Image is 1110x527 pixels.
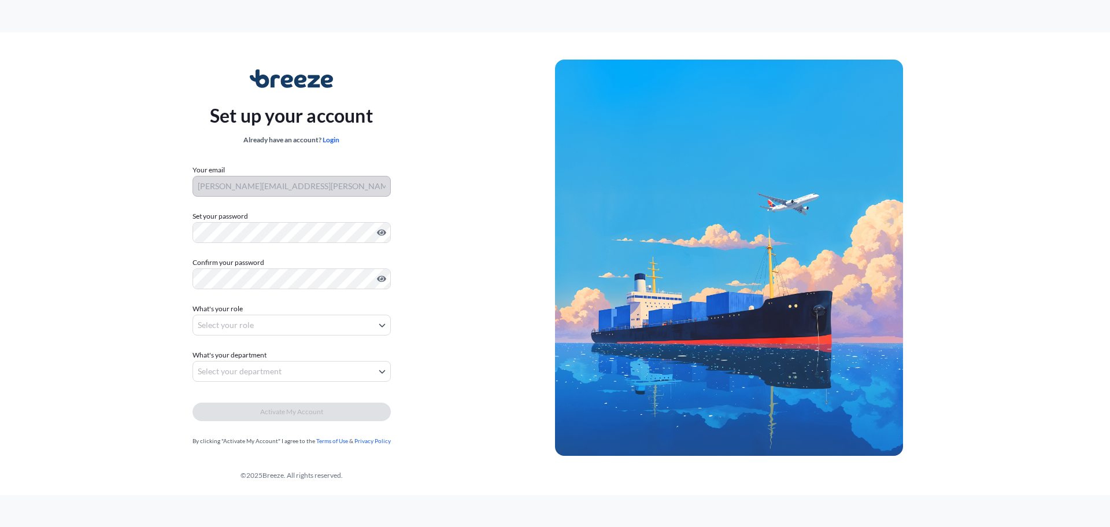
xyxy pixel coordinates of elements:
label: Set your password [193,211,391,222]
button: Show password [377,228,386,237]
button: Show password [377,274,386,283]
button: Activate My Account [193,403,391,421]
div: By clicking "Activate My Account" I agree to the & [193,435,391,447]
span: Select your role [198,319,254,331]
label: Your email [193,164,225,176]
span: What's your role [193,303,243,315]
a: Terms of Use [316,437,348,444]
p: Set up your account [210,102,373,130]
span: Select your department [198,366,282,377]
span: Activate My Account [260,406,323,418]
div: © 2025 Breeze. All rights reserved. [28,470,555,481]
img: Ship illustration [555,60,903,455]
button: Select your department [193,361,391,382]
a: Login [323,135,339,144]
label: Confirm your password [193,257,391,268]
img: Breeze [250,69,334,88]
a: Privacy Policy [354,437,391,444]
input: Your email address [193,176,391,197]
span: What's your department [193,349,267,361]
button: Select your role [193,315,391,336]
div: Already have an account? [210,134,373,146]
